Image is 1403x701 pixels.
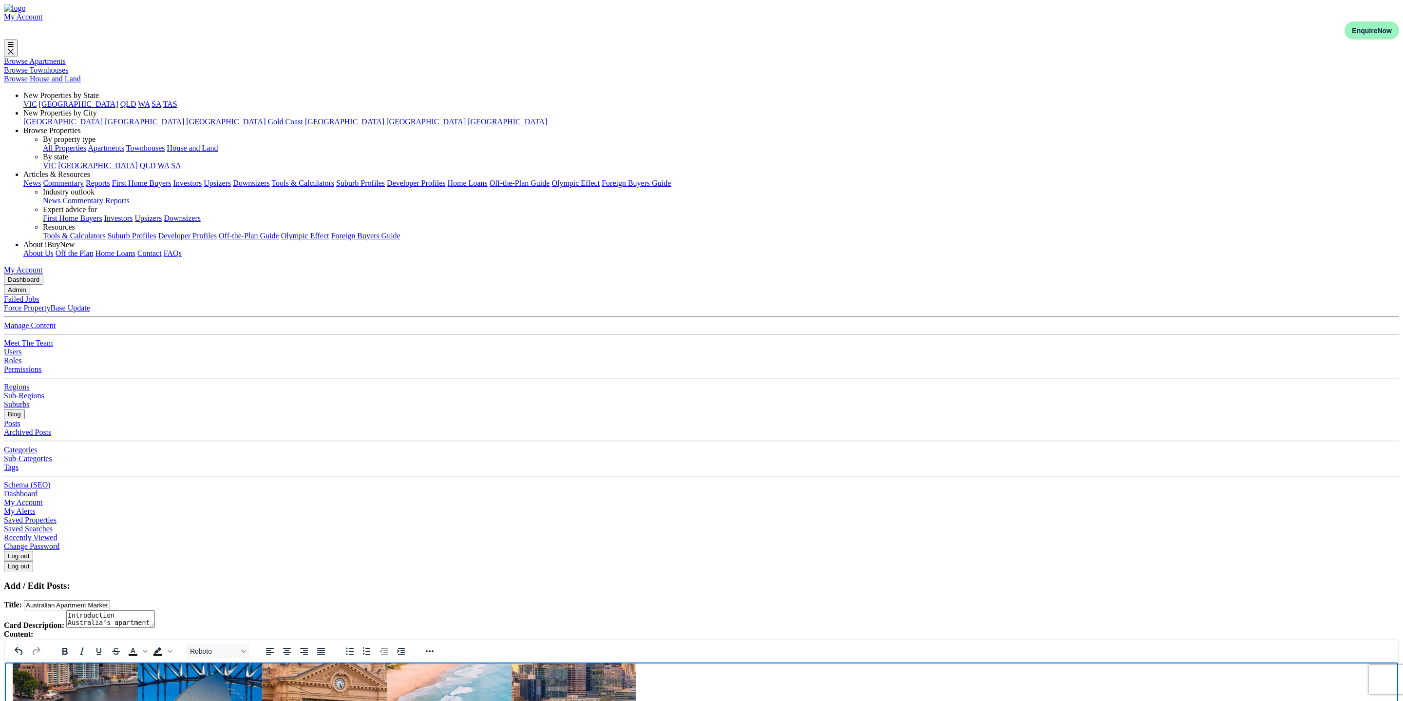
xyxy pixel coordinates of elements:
[8,310,1385,321] p: This is exactly the type of environment where strategic guidance and access to quality stock are ...
[4,419,20,428] a: Posts
[43,144,86,152] a: All Properties
[313,644,329,658] button: Justify
[4,507,35,515] a: My Alerts
[336,179,385,187] a: Suburb Profiles
[267,117,303,126] a: Gold Coast
[173,179,202,187] a: Investors
[341,644,358,658] button: Bullet list
[140,161,156,170] a: QLD
[4,285,30,295] button: Admin
[43,153,68,161] a: By state
[4,57,66,65] span: Browse Apartments
[4,463,19,471] a: Tags
[331,232,400,240] a: Foreign Buyers Guide
[186,117,265,126] a: [GEOGRAPHIC_DATA]
[120,100,136,108] a: QLD
[105,196,130,205] a: Reports
[4,66,68,74] a: Browse Townhouses
[43,161,57,170] a: VIC
[43,205,97,214] a: Expert advice for
[8,291,1385,302] p: At the same time, overseas migration continues to run above pre-pandemic levels, sustaining high ...
[271,179,334,187] a: Tools & Calculators
[4,428,51,436] a: Archived Posts
[376,644,392,658] button: Decrease indent
[1345,21,1399,39] button: EnquireNow
[4,4,1399,13] a: navigations
[23,240,75,249] a: About iBuyNew
[95,249,135,257] a: Home Loans
[23,100,37,108] a: VIC
[305,117,384,126] a: [GEOGRAPHIC_DATA]
[4,454,52,463] a: Sub-Categories
[4,489,38,498] a: Dashboard
[4,266,43,274] a: account
[24,600,110,610] input: 255 characters maximum
[4,446,37,454] a: Categories
[4,516,57,524] a: Saved Properties
[4,630,33,638] strong: Content:
[4,348,21,356] a: Users
[4,525,53,533] a: Saved Searches
[8,237,1385,259] h2: A Market Defined by Shortage and Change
[4,4,25,13] img: logo
[219,232,279,240] a: Off-the-Plan Guide
[4,75,81,83] span: Browse House and Land
[4,39,18,57] button: Toggle navigation
[4,561,33,571] button: Log out
[281,232,329,240] a: Olympic Effect
[158,232,217,240] a: Developer Profiles
[91,644,107,658] button: Underline
[166,644,174,658] button: Background color menu
[233,179,270,187] a: Downsizers
[393,644,409,658] button: Increase indent
[4,601,22,609] strong: Title:
[4,581,1399,591] h3: Add / Edit Posts:
[164,249,182,257] a: FAQs
[4,304,90,312] a: Force PropertyBase Update
[4,295,39,303] a: Failed Jobs
[23,91,99,99] a: New Properties by State
[57,644,73,658] button: Bold
[62,196,103,205] a: Commentary
[551,179,600,187] a: Olympic Effect
[386,117,466,126] a: [GEOGRAPHIC_DATA]
[43,232,106,240] a: Tools & Calculators
[602,179,671,187] a: Foreign Buyers Guide
[74,644,90,658] button: Italic
[108,644,124,658] button: Strikethrough
[43,188,95,196] a: Industry outlook
[43,214,102,222] a: First Home Buyers
[4,321,56,330] a: Manage Content
[164,214,201,222] a: Downsizers
[43,223,75,231] a: Resources
[4,274,43,285] button: Dashboard
[4,356,21,365] a: Roles
[4,551,33,561] button: Log out
[137,249,162,257] a: Contact
[262,644,278,658] button: Align left
[23,249,54,257] a: About Us
[171,161,181,170] a: SA
[204,179,231,187] a: Upsizers
[4,400,29,409] a: Suburbs
[11,644,27,658] button: Undo
[39,100,118,108] a: [GEOGRAPHIC_DATA]
[134,214,162,222] a: Upsizers
[23,117,103,126] a: [GEOGRAPHIC_DATA]
[125,644,141,658] button: Text color Black
[104,214,133,222] a: Investors
[359,644,375,658] button: Numbered list
[4,391,44,400] a: Sub-Regions
[28,644,44,658] button: Redo
[141,644,149,658] button: Text color menu
[108,232,156,240] a: Suburb Profiles
[56,249,94,257] a: Off the Plan
[23,170,90,178] a: Articles & Resources
[58,161,138,170] a: [GEOGRAPHIC_DATA]
[4,409,25,419] button: Blog
[4,13,43,21] a: account
[105,117,184,126] a: [GEOGRAPHIC_DATA]
[4,481,51,489] a: Schema (SEO)
[152,100,161,108] a: SA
